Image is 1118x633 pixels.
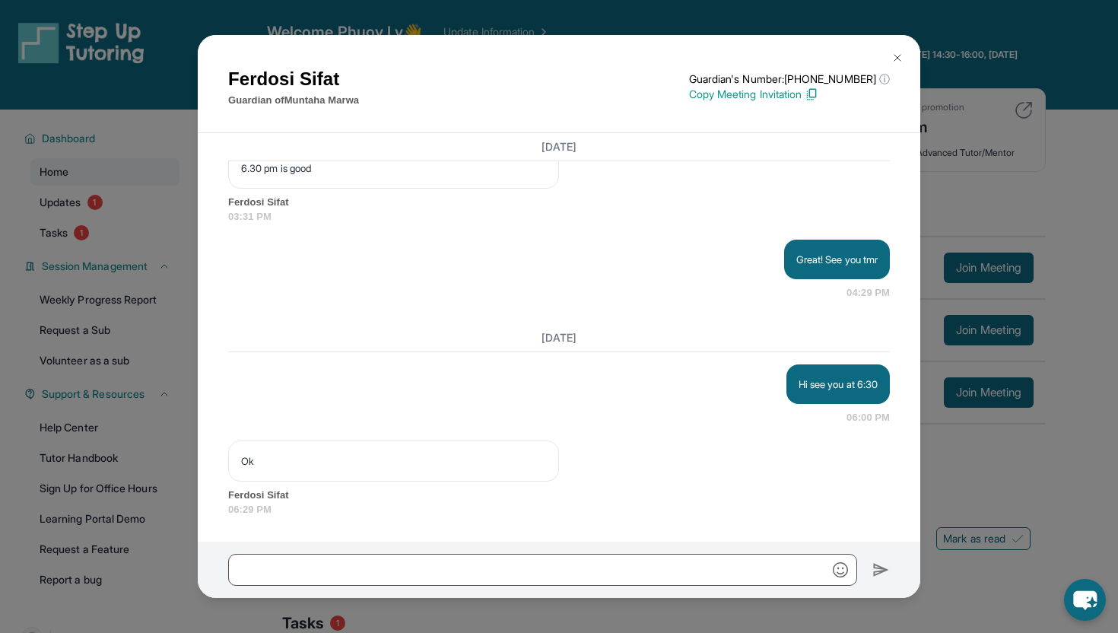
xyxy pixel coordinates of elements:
p: Guardian of Muntaha Marwa [228,93,359,108]
span: 06:00 PM [846,410,890,425]
span: 04:29 PM [846,285,890,301]
span: Ferdosi Sifat [228,195,890,210]
span: 03:31 PM [228,209,890,224]
img: Emoji [833,562,848,577]
p: Hi see you at 6:30 [799,377,878,392]
img: Close Icon [891,52,904,64]
h3: [DATE] [228,330,890,345]
h1: Ferdosi Sifat [228,65,359,93]
span: 06:29 PM [228,502,890,517]
p: Ok [241,453,546,469]
span: ⓘ [879,72,890,87]
button: chat-button [1064,579,1106,621]
p: Guardian's Number: [PHONE_NUMBER] [689,72,890,87]
img: Send icon [872,561,890,579]
img: Copy Icon [805,87,818,101]
h3: [DATE] [228,139,890,154]
p: 6.30 pm is good [241,161,546,176]
span: Ferdosi Sifat [228,488,890,503]
p: Great! See you tmr [796,252,878,267]
p: Copy Meeting Invitation [689,87,890,102]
